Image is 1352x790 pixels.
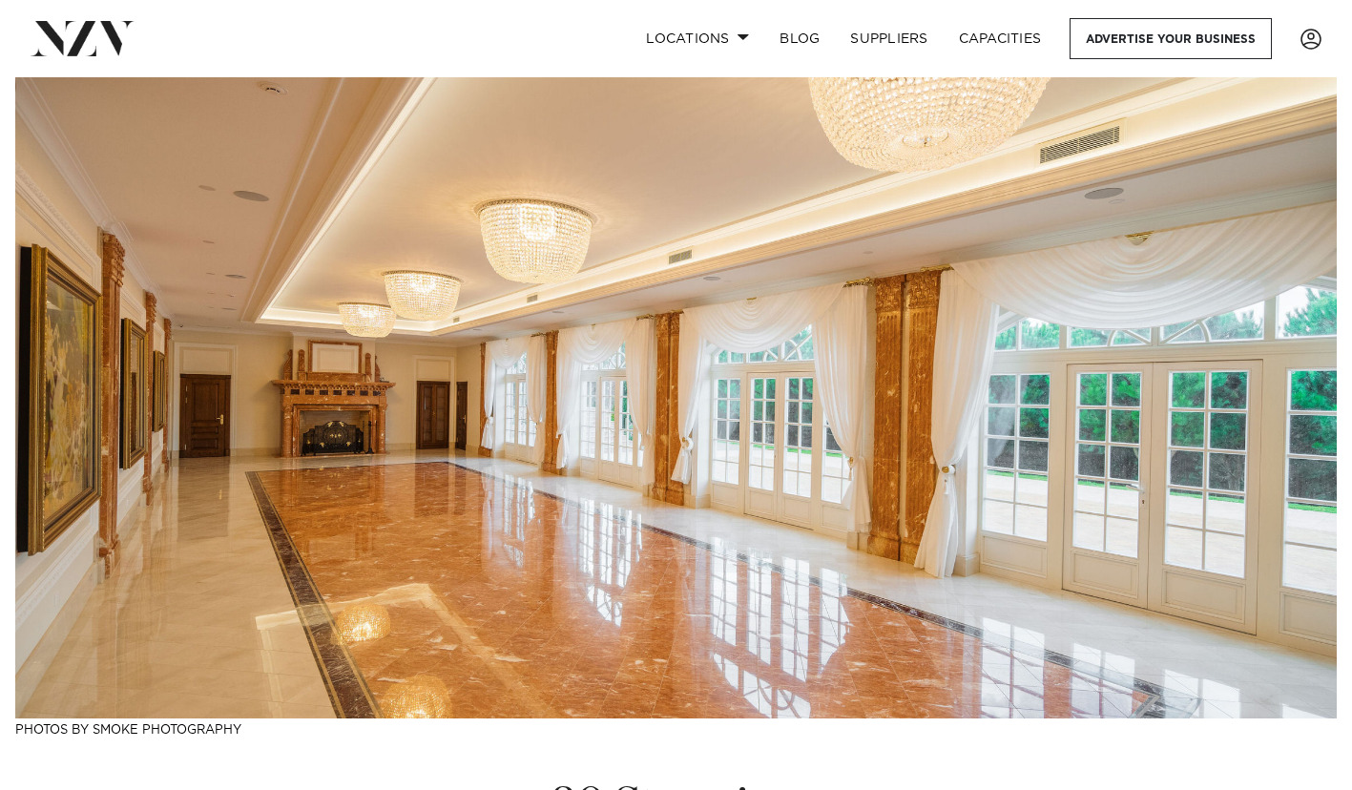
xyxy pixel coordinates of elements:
[1070,18,1272,59] a: Advertise your business
[631,18,764,59] a: Locations
[15,724,241,737] a: Photos by Smoke Photography
[31,21,135,55] img: nzv-logo.png
[835,18,943,59] a: SUPPLIERS
[944,18,1057,59] a: Capacities
[764,18,835,59] a: BLOG
[15,77,1337,718] img: 30 Stunning Auckland Venues for Product Launches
